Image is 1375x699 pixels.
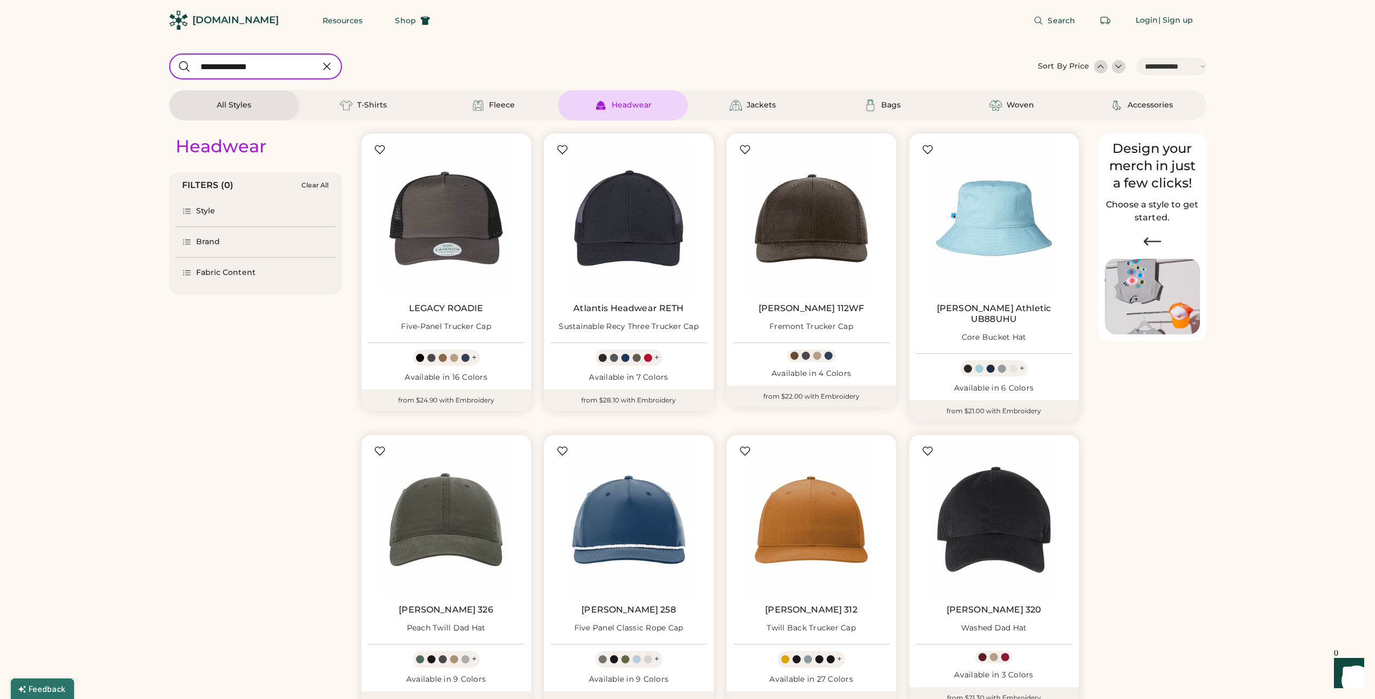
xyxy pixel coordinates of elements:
[961,623,1027,634] div: Washed Dad Hat
[989,99,1002,112] img: Woven Icon
[382,10,442,31] button: Shop
[551,441,707,598] img: Richardson 258 Five Panel Classic Rope Cap
[399,604,493,615] a: [PERSON_NAME] 326
[551,674,707,685] div: Available in 9 Colors
[192,14,279,27] div: [DOMAIN_NAME]
[357,100,387,111] div: T-Shirts
[573,303,683,314] a: Atlantis Headwear RETH
[594,99,607,112] img: Headwear Icon
[947,604,1042,615] a: [PERSON_NAME] 320
[196,267,256,278] div: Fabric Content
[727,386,896,407] div: from $22.00 with Embroidery
[733,674,890,685] div: Available in 27 Colors
[472,653,477,665] div: +
[559,321,699,332] div: Sustainable Recy Three Trucker Cap
[368,372,525,383] div: Available in 16 Colors
[759,303,864,314] a: [PERSON_NAME] 112WF
[368,674,525,685] div: Available in 9 Colors
[169,11,188,30] img: Rendered Logo - Screens
[361,389,531,411] div: from $24.90 with Embroidery
[1007,100,1034,111] div: Woven
[916,441,1072,598] img: Richardson 320 Washed Dad Hat
[407,623,486,634] div: Peach Twill Dad Hat
[767,623,856,634] div: Twill Back Trucker Cap
[196,237,220,247] div: Brand
[612,100,652,111] div: Headwear
[733,441,890,598] img: Richardson 312 Twill Back Trucker Cap
[916,140,1072,297] img: Russell Athletic UB88UHU Core Bucket Hat
[581,604,676,615] a: [PERSON_NAME] 258
[574,623,683,634] div: Five Panel Classic Rope Cap
[1105,259,1200,335] img: Image of Lisa Congdon Eye Print on T-Shirt and Hat
[881,100,901,111] div: Bags
[916,303,1072,325] a: [PERSON_NAME] Athletic UB88UHU
[654,653,659,665] div: +
[551,372,707,383] div: Available in 7 Colors
[310,10,376,31] button: Resources
[472,352,477,364] div: +
[1105,140,1200,192] div: Design your merch in just a few clicks!
[765,604,857,615] a: [PERSON_NAME] 312
[729,99,742,112] img: Jackets Icon
[733,368,890,379] div: Available in 4 Colors
[1158,15,1193,26] div: | Sign up
[747,100,776,111] div: Jackets
[1048,17,1075,24] span: Search
[1324,650,1370,697] iframe: Front Chat
[1110,99,1123,112] img: Accessories Icon
[916,383,1072,394] div: Available in 6 Colors
[1105,198,1200,224] h2: Choose a style to get started.
[551,140,707,297] img: Atlantis Headwear RETH Sustainable Recy Three Trucker Cap
[837,653,842,665] div: +
[176,136,266,157] div: Headwear
[182,179,234,192] div: FILTERS (0)
[1128,100,1173,111] div: Accessories
[864,99,877,112] img: Bags Icon
[916,670,1072,681] div: Available in 3 Colors
[769,321,853,332] div: Fremont Trucker Cap
[340,99,353,112] img: T-Shirts Icon
[196,206,216,217] div: Style
[489,100,515,111] div: Fleece
[217,100,251,111] div: All Styles
[1021,10,1088,31] button: Search
[1019,362,1024,374] div: +
[654,352,659,364] div: +
[544,389,714,411] div: from $28.10 with Embroidery
[395,17,415,24] span: Shop
[909,400,1079,422] div: from $21.00 with Embroidery
[368,441,525,598] img: Richardson 326 Peach Twill Dad Hat
[401,321,491,332] div: Five-Panel Trucker Cap
[1136,15,1158,26] div: Login
[733,140,890,297] img: Richardson 112WF Fremont Trucker Cap
[1095,10,1116,31] button: Retrieve an order
[409,303,484,314] a: LEGACY ROADIE
[962,332,1027,343] div: Core Bucket Hat
[301,182,328,189] div: Clear All
[368,140,525,297] img: LEGACY ROADIE Five-Panel Trucker Cap
[472,99,485,112] img: Fleece Icon
[1038,61,1089,72] div: Sort By Price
